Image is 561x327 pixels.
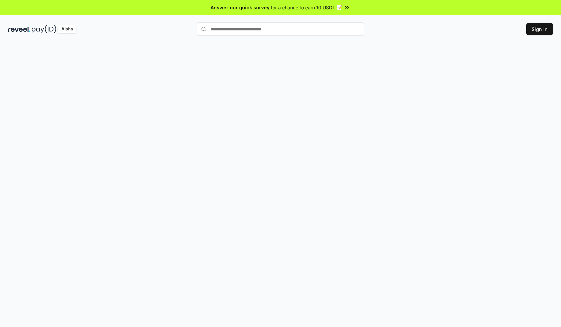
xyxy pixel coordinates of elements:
[211,4,269,11] span: Answer our quick survey
[32,25,56,33] img: pay_id
[58,25,76,33] div: Alpha
[271,4,342,11] span: for a chance to earn 10 USDT 📝
[8,25,30,33] img: reveel_dark
[526,23,553,35] button: Sign In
